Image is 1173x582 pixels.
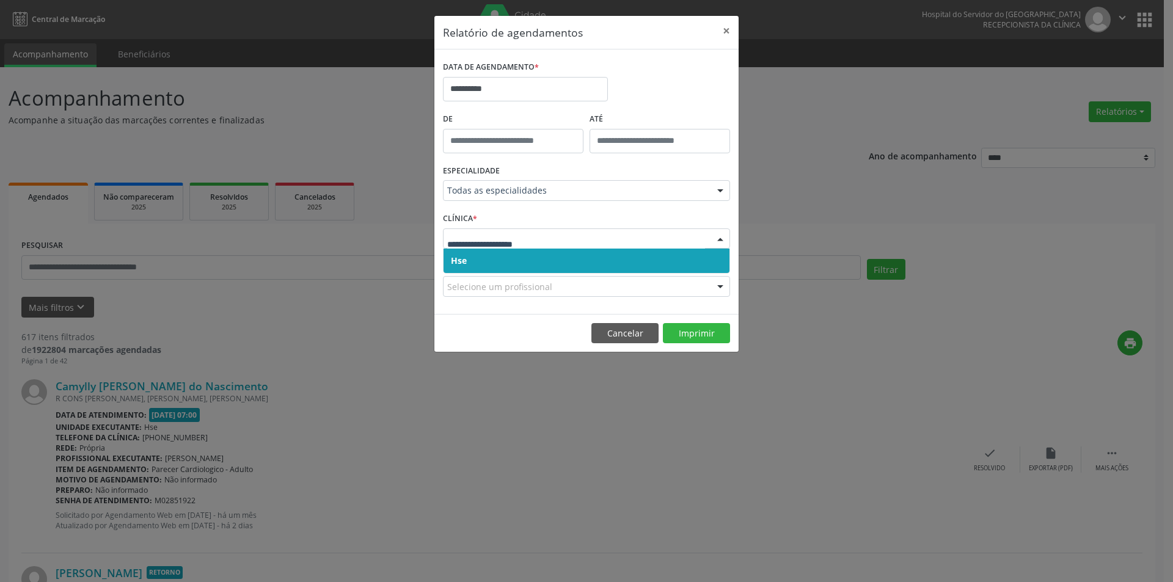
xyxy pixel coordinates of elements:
[443,110,583,129] label: De
[714,16,739,46] button: Close
[443,162,500,181] label: ESPECIALIDADE
[443,24,583,40] h5: Relatório de agendamentos
[590,110,730,129] label: ATÉ
[443,209,477,228] label: CLÍNICA
[663,323,730,344] button: Imprimir
[447,280,552,293] span: Selecione um profissional
[447,184,705,197] span: Todas as especialidades
[443,58,539,77] label: DATA DE AGENDAMENTO
[591,323,659,344] button: Cancelar
[451,255,467,266] span: Hse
